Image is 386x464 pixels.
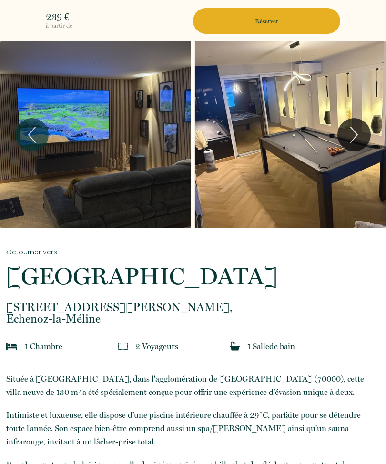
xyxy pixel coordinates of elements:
p: Échenoz-la-Méline [6,302,380,324]
p: à partir de [46,21,191,30]
button: Previous [15,118,49,151]
p: Intimiste et luxueuse, elle dispose d’une piscine intérieure chauffée à 29°C, parfaite pour se dé... [6,408,380,448]
p: Réserver [196,17,337,26]
a: Retourner vers [6,247,380,257]
p: Située à [GEOGRAPHIC_DATA], dans l'agglomération de [GEOGRAPHIC_DATA] (70000), cette villa neuve ... [6,372,380,399]
span: [STREET_ADDRESS][PERSON_NAME], [6,302,380,313]
p: 1 Chambre [25,340,62,353]
p: 2 Voyageur [135,340,178,353]
span: s [175,342,178,351]
img: guests [118,342,128,351]
button: Réserver [193,8,340,34]
button: Next [337,118,371,151]
p: 239 € [46,12,191,21]
p: [GEOGRAPHIC_DATA] [6,264,380,288]
p: 1 Salle de bain [247,340,295,353]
